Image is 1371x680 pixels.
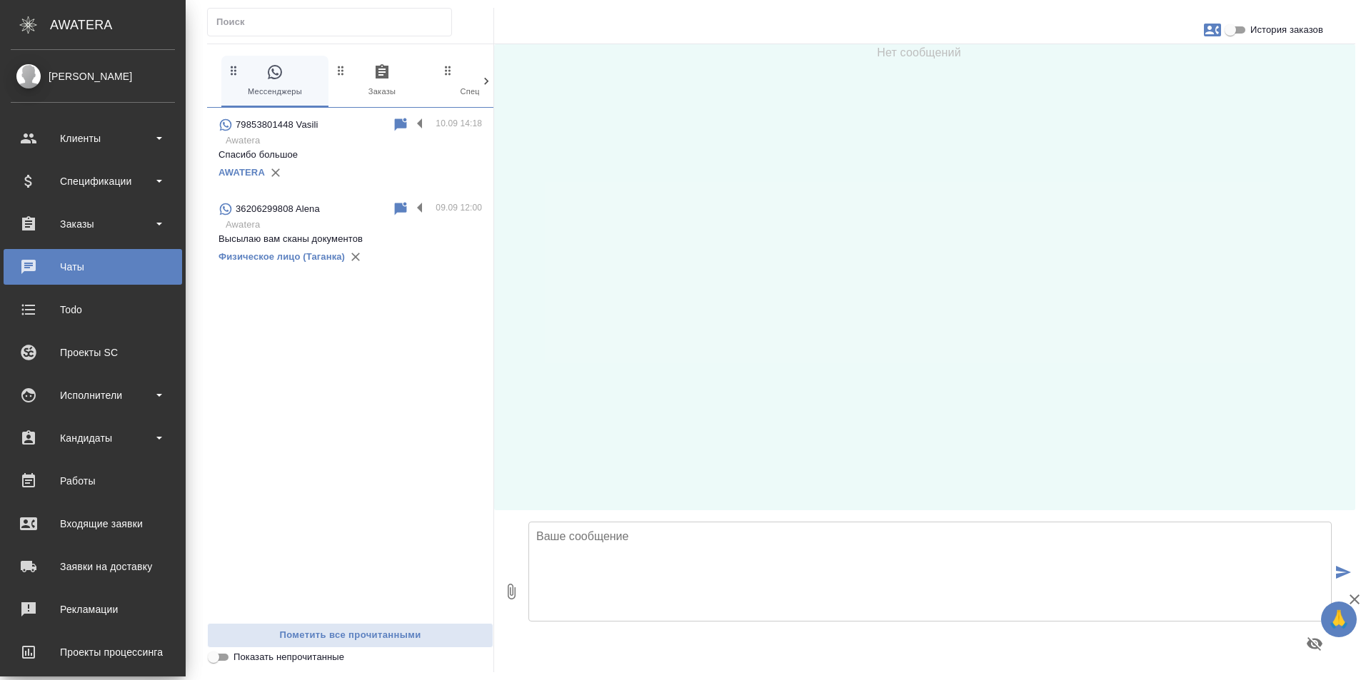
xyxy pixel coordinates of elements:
[436,116,482,131] p: 10.09 14:18
[226,218,482,232] p: Awatera
[11,385,175,406] div: Исполнители
[11,128,175,149] div: Клиенты
[11,342,175,363] div: Проекты SC
[441,64,537,98] span: Спецификации
[236,118,318,132] p: 79853801448 Vasili
[11,213,175,235] div: Заказы
[219,148,482,162] p: Спасибо большое
[392,116,409,133] div: Пометить непрочитанным
[11,299,175,320] div: Todo
[216,12,451,32] input: Поиск
[227,64,323,98] span: Мессенджеры
[219,232,482,246] p: Высылаю вам сканы документов
[345,246,366,268] button: Удалить привязку
[207,192,493,276] div: 36206299808 Alena09.09 12:00AwateraВысылаю вам сканы документовФизическое лицо (Таганка)
[4,463,182,499] a: Работы
[436,201,482,215] p: 09.09 12:00
[11,470,175,492] div: Работы
[233,650,344,664] span: Показать непрочитанные
[219,167,265,178] a: AWATERA
[11,556,175,577] div: Заявки на доставку
[226,133,482,148] p: Awatera
[227,64,241,77] svg: Зажми и перетащи, чтобы поменять порядок вкладок
[1250,23,1323,37] span: История заказов
[219,251,345,262] a: Физическое лицо (Таганка)
[50,11,186,39] div: AWATERA
[4,335,182,370] a: Проекты SC
[441,64,455,77] svg: Зажми и перетащи, чтобы поменять порядок вкладок
[207,623,493,648] button: Пометить все прочитанными
[215,627,486,644] span: Пометить все прочитанными
[4,634,182,670] a: Проекты процессинга
[4,592,182,627] a: Рекламации
[11,256,175,278] div: Чаты
[1195,13,1230,47] button: Заявки
[877,44,961,61] span: Нет сообщений
[4,506,182,542] a: Входящие заявки
[334,64,430,98] span: Заказы
[236,202,320,216] p: 36206299808 Alena
[11,68,175,84] div: [PERSON_NAME]
[207,108,493,192] div: 79853801448 Vasili10.09 14:18AwateraСпасибо большоеAWATERA
[1321,602,1357,637] button: 🙏
[11,641,175,663] div: Проекты процессинга
[11,513,175,534] div: Входящие заявки
[1297,626,1332,661] button: Предпросмотр
[4,549,182,584] a: Заявки на доставку
[11,171,175,192] div: Спецификации
[4,249,182,285] a: Чаты
[11,599,175,620] div: Рекламации
[334,64,348,77] svg: Зажми и перетащи, чтобы поменять порядок вкладок
[392,201,409,218] div: Пометить непрочитанным
[1327,604,1351,634] span: 🙏
[4,292,182,328] a: Todo
[11,427,175,449] div: Кандидаты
